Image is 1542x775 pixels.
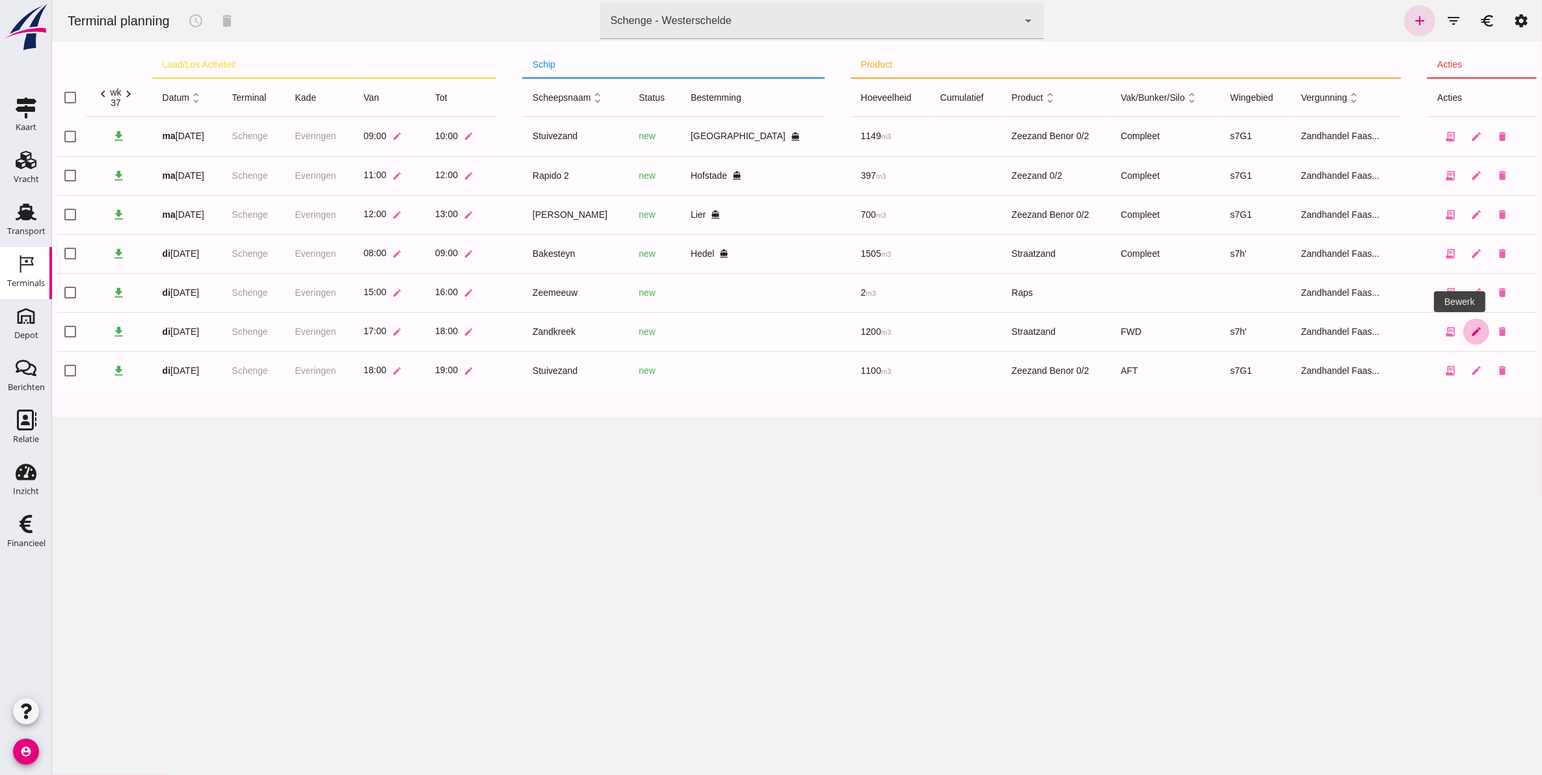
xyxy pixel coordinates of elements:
[1418,365,1430,376] i: edit
[824,211,834,219] small: m3
[312,130,334,140] span: 09:00
[739,132,748,141] i: directions_boat
[412,288,421,298] i: edit
[1418,248,1430,259] i: edit
[383,209,406,219] span: 13:00
[1239,156,1349,195] td: Zandhandel Faas...
[1418,170,1430,181] i: edit
[340,366,350,376] i: edit
[340,249,350,259] i: edit
[340,327,350,337] i: edit
[383,326,406,336] span: 18:00
[170,195,233,234] td: Schenge
[960,92,1005,103] span: product
[60,129,74,143] i: download
[1168,117,1239,156] td: s7G1
[111,170,124,181] strong: ma
[412,327,421,337] i: edit
[799,156,878,195] td: 397
[58,98,69,108] div: 37
[383,287,406,297] span: 16:00
[412,131,421,141] i: edit
[1360,13,1376,29] i: add
[576,273,628,312] td: new
[70,87,83,101] i: chevron_right
[1296,91,1309,105] i: unfold_more
[639,247,762,261] div: Hedel
[1418,287,1430,298] i: edit
[1058,312,1167,351] td: FWD
[1239,351,1349,390] td: Zandhandel Faas...
[373,78,444,117] th: tot
[991,91,1005,105] i: unfold_more
[1444,170,1456,181] i: delete
[233,312,302,351] td: Everingen
[233,195,302,234] td: Everingen
[576,312,628,351] td: new
[60,208,74,222] i: download
[13,487,39,495] div: Inzicht
[950,234,1059,273] td: Straatzand
[814,289,824,297] small: m3
[412,249,421,259] i: edit
[340,210,350,220] i: edit
[659,210,668,219] i: directions_boat
[1058,156,1167,195] td: Compleet
[58,87,69,98] div: wk
[1168,195,1239,234] td: s7G1
[1239,273,1349,312] td: Zandhandel Faas...
[481,92,553,103] span: scheepsnaam
[111,208,159,222] div: [DATE]
[1444,287,1456,298] i: delete
[340,131,350,141] i: edit
[576,195,628,234] td: new
[1168,234,1239,273] td: s7h'
[799,312,878,351] td: 1200
[1392,209,1404,220] i: receipt_long
[1058,195,1167,234] td: Compleet
[538,91,552,105] i: unfold_more
[481,247,566,261] div: Bakesteyn
[1444,131,1456,142] i: delete
[13,739,39,765] i: account_circle
[829,250,840,258] small: m3
[1375,78,1485,117] th: acties
[950,195,1059,234] td: Zeezand Benor 0/2
[1428,13,1443,29] i: euro
[799,273,878,312] td: 2
[7,227,46,235] div: Transport
[312,326,334,336] span: 17:00
[576,117,628,156] td: new
[412,171,421,181] i: edit
[799,117,878,156] td: 1149
[5,12,128,30] div: Terminal planning
[1239,117,1349,156] td: Zandhandel Faas...
[233,156,302,195] td: Everingen
[950,273,1059,312] td: Raps
[137,91,151,105] i: unfold_more
[1375,52,1485,78] th: acties
[100,52,444,78] th: laad/los activiteit
[470,52,773,78] th: schip
[8,383,45,391] div: Berichten
[1168,156,1239,195] td: s7G1
[1069,92,1147,103] span: vak/bunker/silo
[233,78,302,117] th: kade
[111,326,118,337] strong: di
[799,52,1349,78] th: product
[60,247,74,261] i: download
[170,117,233,156] td: Schenge
[1392,326,1404,337] i: receipt_long
[481,286,566,300] div: Zeemeeuw
[639,129,762,143] div: [GEOGRAPHIC_DATA]
[481,325,566,339] div: Zandkreek
[111,287,118,298] strong: di
[111,286,159,300] div: [DATE]
[639,169,762,183] div: Hofstade
[170,312,233,351] td: Schenge
[44,87,58,101] i: chevron_left
[481,208,566,222] div: [PERSON_NAME]
[1444,365,1456,376] i: delete
[111,365,118,376] strong: di
[1418,209,1430,220] i: edit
